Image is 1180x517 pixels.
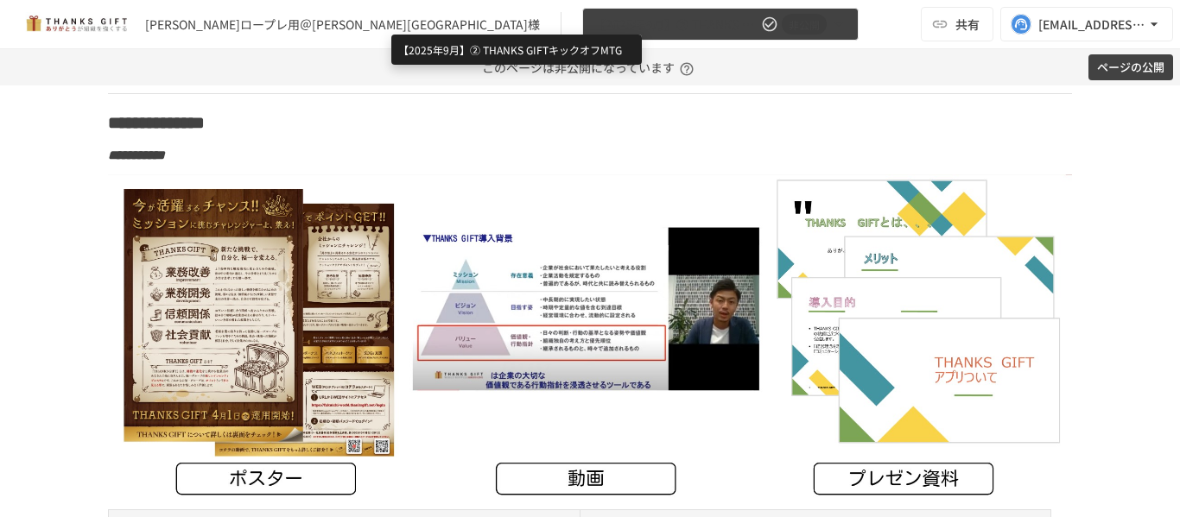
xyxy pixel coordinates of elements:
[21,10,131,38] img: mMP1OxWUAhQbsRWCurg7vIHe5HqDpP7qZo7fRoNLXQh
[1038,14,1145,35] div: [EMAIL_ADDRESS][DOMAIN_NAME]
[782,16,827,34] span: 非公開
[1088,54,1173,81] button: ページの公開
[593,14,758,35] span: 【2025年9月】② THANKS GIFTキックオフMTG
[108,174,1072,501] img: yBl2mVkaVfZz1asQXjAkVo92bI8uDDNf0MdxjtuN88y
[955,15,980,34] span: 共有
[145,16,540,34] div: [PERSON_NAME]ロープレ用＠[PERSON_NAME][GEOGRAPHIC_DATA]様
[482,49,699,85] p: このページは非公開になっています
